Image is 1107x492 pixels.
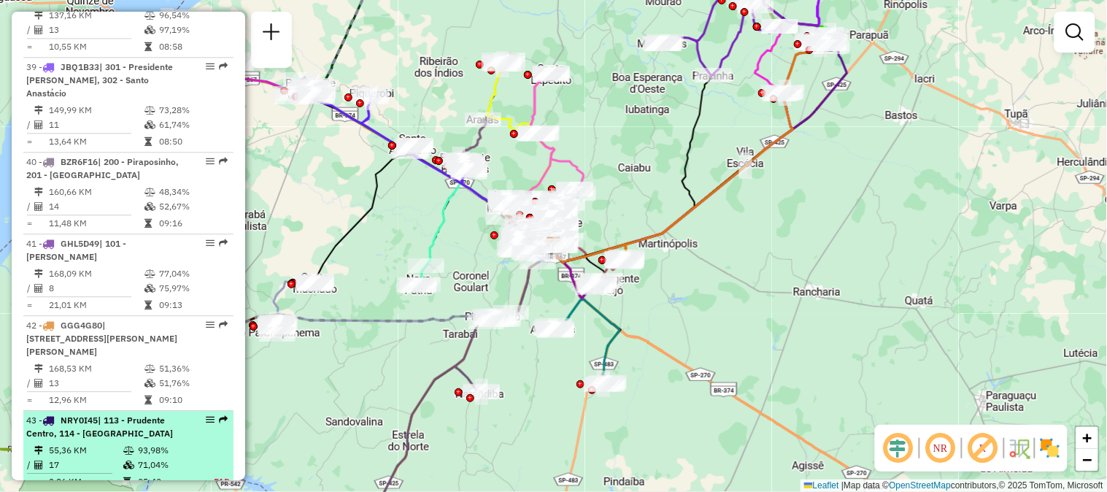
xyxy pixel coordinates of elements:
i: % de utilização da cubagem [144,379,155,388]
td: 149,99 KM [48,103,144,118]
span: | 101 - [PERSON_NAME] [26,238,126,262]
span: 42 - [26,320,177,357]
em: Opções [206,239,215,247]
i: % de utilização da cubagem [123,461,134,469]
i: Distância Total [34,106,43,115]
i: % de utilização do peso [144,364,155,373]
td: 96,54% [158,8,228,23]
td: / [26,376,34,391]
span: GHL5D49 [61,238,99,249]
i: Total de Atividades [34,26,43,34]
span: | [841,480,844,491]
span: Ocultar deslocamento [881,431,916,466]
i: Tempo total em rota [123,477,131,486]
a: Leaflet [804,480,839,491]
td: 97,19% [158,23,228,37]
td: 11 [48,118,144,132]
em: Rota exportada [219,239,228,247]
td: / [26,23,34,37]
td: = [26,216,34,231]
i: Tempo total em rota [144,42,152,51]
em: Opções [206,415,215,424]
td: 77,04% [158,266,228,281]
em: Opções [206,62,215,71]
img: Exibir/Ocultar setores [1038,437,1062,460]
td: 12,96 KM [48,393,144,407]
span: | 200 - Piraposinho, 201 - [GEOGRAPHIC_DATA] [26,156,179,180]
i: % de utilização do peso [144,188,155,196]
span: − [1083,450,1092,469]
td: 51,76% [158,376,228,391]
span: | 113 - Prudente Centro, 114 - [GEOGRAPHIC_DATA] [26,415,173,439]
td: = [26,474,34,489]
span: JBQ1B33 [61,61,99,72]
em: Rota exportada [219,62,228,71]
td: 17 [48,458,123,472]
i: % de utilização da cubagem [144,284,155,293]
td: 21,01 KM [48,298,144,312]
td: = [26,393,34,407]
td: 13 [48,23,144,37]
img: Fluxo de ruas [1008,437,1031,460]
i: Total de Atividades [34,120,43,129]
td: 75,97% [158,281,228,296]
td: / [26,281,34,296]
a: OpenStreetMap [890,480,952,491]
td: 13 [48,376,144,391]
span: | 301 - Presidente [PERSON_NAME], 302 - Santo Anastácio [26,61,173,99]
em: Opções [206,320,215,329]
i: Distância Total [34,269,43,278]
div: Map data © contributors,© 2025 TomTom, Microsoft [801,480,1107,492]
span: 39 - [26,61,173,99]
span: + [1083,428,1092,447]
i: % de utilização do peso [123,446,134,455]
i: % de utilização da cubagem [144,26,155,34]
div: Atividade não roteirizada - IRMAOS FACHOLLI LTD [397,138,433,153]
a: Zoom in [1076,427,1098,449]
td: 13,64 KM [48,134,144,149]
i: % de utilização do peso [144,269,155,278]
td: = [26,134,34,149]
em: Rota exportada [219,415,228,424]
td: 137,16 KM [48,8,144,23]
i: Tempo total em rota [144,219,152,228]
td: 55,36 KM [48,443,123,458]
td: 160,66 KM [48,185,144,199]
td: 05:40 [137,474,198,489]
td: = [26,39,34,54]
td: 14 [48,199,144,214]
td: 09:16 [158,216,228,231]
span: BZR6F16 [61,156,98,167]
td: 93,98% [137,443,198,458]
i: Distância Total [34,446,43,455]
td: 61,74% [158,118,228,132]
td: = [26,298,34,312]
img: CDD Presidente Prudente [544,237,563,255]
td: / [26,199,34,214]
td: 11,48 KM [48,216,144,231]
em: Opções [206,157,215,166]
i: Distância Total [34,364,43,373]
i: % de utilização da cubagem [144,120,155,129]
td: 71,04% [137,458,198,472]
span: 43 - [26,415,173,439]
i: Distância Total [34,11,43,20]
span: Ocultar NR [923,431,958,466]
td: 08:58 [158,39,228,54]
td: 48,34% [158,185,228,199]
div: Atividade não roteirizada - ANGELO GAS [535,210,571,225]
td: 09:13 [158,298,228,312]
i: Tempo total em rota [144,137,152,146]
i: Total de Atividades [34,202,43,211]
td: 168,53 KM [48,361,144,376]
td: 52,67% [158,199,228,214]
td: / [26,118,34,132]
td: 8 [48,281,144,296]
i: Total de Atividades [34,284,43,293]
span: | [STREET_ADDRESS][PERSON_NAME][PERSON_NAME] [26,320,177,357]
i: % de utilização do peso [144,11,155,20]
span: Exibir rótulo [965,431,1000,466]
a: Zoom out [1076,449,1098,471]
a: Exibir filtros [1060,18,1089,47]
td: FAD [198,474,231,489]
